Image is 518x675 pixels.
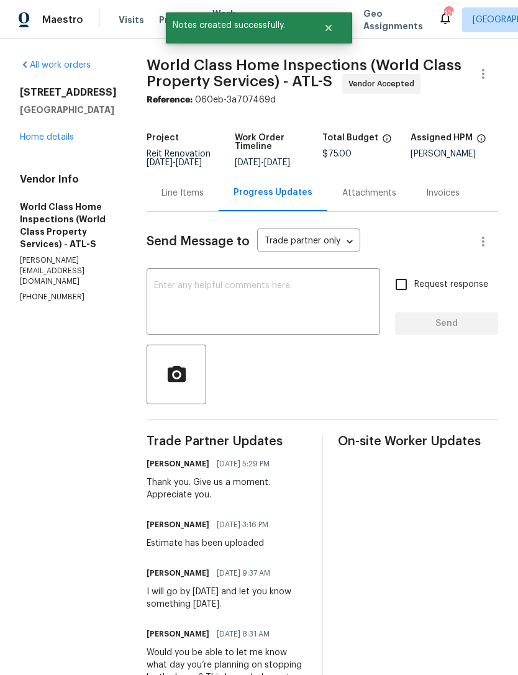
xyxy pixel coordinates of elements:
span: [DATE] [147,158,173,167]
span: Reit Renovation [147,150,211,167]
div: Estimate has been uploaded [147,537,276,550]
div: Progress Updates [234,186,312,199]
div: I will go by [DATE] and let you know something [DATE]. [147,586,307,610]
div: Trade partner only [257,232,360,252]
h5: Assigned HPM [411,134,473,142]
h2: [STREET_ADDRESS] [20,86,117,99]
span: [DATE] [176,158,202,167]
div: 126 [444,7,453,20]
div: Thank you. Give us a moment. Appreciate you. [147,476,307,501]
h4: Vendor Info [20,173,117,186]
h5: Work Order Timeline [235,134,323,151]
span: [DATE] 5:29 PM [217,458,270,470]
b: Reference: [147,96,193,104]
div: [PERSON_NAME] [411,150,499,158]
p: [PHONE_NUMBER] [20,292,117,302]
span: $75.00 [322,150,352,158]
span: - [235,158,290,167]
span: The hpm assigned to this work order. [476,134,486,150]
span: Maestro [42,14,83,26]
button: Close [308,16,349,40]
span: [DATE] 3:16 PM [217,519,268,531]
span: Notes created successfully. [166,12,308,39]
span: Work Orders [212,7,244,32]
span: Request response [414,278,488,291]
span: Send Message to [147,235,250,248]
h6: [PERSON_NAME] [147,519,209,531]
h6: [PERSON_NAME] [147,628,209,640]
span: Visits [119,14,144,26]
a: All work orders [20,61,91,70]
a: Home details [20,133,74,142]
h6: [PERSON_NAME] [147,458,209,470]
p: [PERSON_NAME][EMAIL_ADDRESS][DOMAIN_NAME] [20,255,117,287]
span: [DATE] 8:31 AM [217,628,270,640]
span: Projects [159,14,198,26]
h5: World Class Home Inspections (World Class Property Services) - ATL-S [20,201,117,250]
span: On-site Worker Updates [338,435,498,448]
h5: Total Budget [322,134,378,142]
span: Vendor Accepted [348,78,419,90]
span: [DATE] 9:37 AM [217,567,270,579]
span: Geo Assignments [363,7,423,32]
div: Attachments [342,187,396,199]
span: World Class Home Inspections (World Class Property Services) - ATL-S [147,58,461,89]
h5: Project [147,134,179,142]
div: Invoices [426,187,460,199]
div: Line Items [161,187,204,199]
div: 060eb-3a707469d [147,94,498,106]
h6: [PERSON_NAME] [147,567,209,579]
span: Trade Partner Updates [147,435,307,448]
h5: [GEOGRAPHIC_DATA] [20,104,117,116]
span: The total cost of line items that have been proposed by Opendoor. This sum includes line items th... [382,134,392,150]
span: [DATE] [235,158,261,167]
span: - [147,158,202,167]
span: [DATE] [264,158,290,167]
